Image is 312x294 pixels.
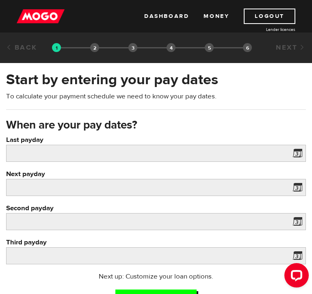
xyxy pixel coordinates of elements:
[234,26,295,33] a: Lender licences
[276,43,306,52] a: Next
[204,9,229,24] a: Money
[244,9,295,24] a: Logout
[6,169,306,179] label: Next payday
[6,272,306,281] p: Next up: Customize your loan options.
[6,135,306,145] label: Last payday
[17,9,65,24] img: mogo_logo-11ee424be714fa7cbb0f0f49df9e16ec.png
[6,203,306,213] label: Second payday
[6,119,306,132] h3: When are your pay dates?
[144,9,189,24] a: Dashboard
[6,91,306,101] p: To calculate your payment schedule we need to know your pay dates.
[6,237,306,247] label: Third payday
[52,43,61,52] img: transparent-188c492fd9eaac0f573672f40bb141c2.gif
[6,71,306,88] h2: Start by entering your pay dates
[278,260,312,294] iframe: LiveChat chat widget
[6,43,37,52] a: Back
